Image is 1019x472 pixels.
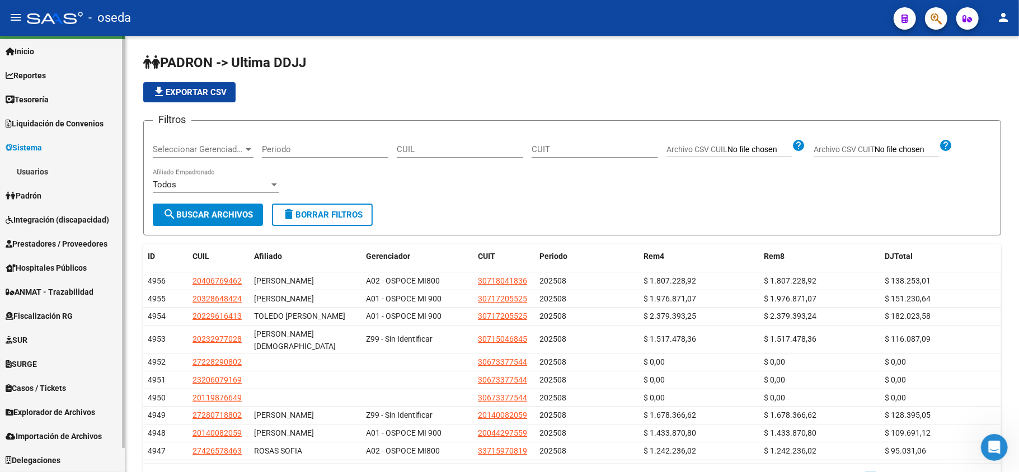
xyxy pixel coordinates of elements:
button: Buscar Archivos [153,204,263,226]
mat-icon: help [792,139,805,152]
div: $ 1.433.870,80 [764,427,876,440]
span: ANMAT - Trazabilidad [6,286,93,298]
span: 20140082059 [478,410,527,419]
datatable-header-cell: Rem8 [760,244,881,268]
span: Exportar CSV [152,87,227,97]
span: 20328648424 [192,294,242,303]
span: Padrón [6,190,41,202]
datatable-header-cell: Afiliado [250,244,361,268]
mat-icon: menu [9,11,22,24]
div: $ 182.023,58 [885,310,997,323]
span: 30715046845 [478,334,527,343]
span: 202508 [539,357,566,366]
span: Rem8 [764,252,785,261]
span: 30717205525 [478,294,527,303]
span: Gerenciador [366,252,410,261]
span: [PERSON_NAME] [254,276,314,285]
span: 202508 [539,375,566,384]
span: Inicio [6,45,34,58]
span: Buscar Archivos [163,210,253,220]
span: [PERSON_NAME][DEMOGRAPHIC_DATA] [254,329,336,351]
span: Hospitales Públicos [6,262,87,274]
span: Liquidación de Convenios [6,117,104,130]
span: 4947 [148,446,166,455]
div: $ 1.517.478,36 [644,333,755,346]
span: Periodo [539,252,567,261]
span: Rem4 [644,252,664,261]
span: Fiscalización RG [6,310,73,322]
mat-icon: help [939,139,952,152]
span: Z99 - Sin Identificar [366,334,433,343]
span: 27426578463 [192,446,242,455]
span: Seleccionar Gerenciador [153,144,243,154]
div: $ 0,00 [644,374,755,386]
div: $ 128.395,05 [885,409,997,422]
input: Archivo CSV CUIT [875,145,939,155]
span: 4950 [148,393,166,402]
span: ID [148,252,155,261]
span: 27228290802 [192,357,242,366]
span: - oseda [88,6,131,30]
mat-icon: delete [282,207,295,221]
span: 202508 [539,446,566,455]
mat-icon: person [997,11,1010,24]
div: $ 1.807.228,92 [644,275,755,287]
span: [PERSON_NAME] [254,428,314,437]
div: $ 2.379.393,25 [644,310,755,323]
div: $ 95.031,06 [885,445,997,457]
div: $ 0,00 [885,391,997,404]
span: 33715970819 [478,446,527,455]
span: Delegaciones [6,454,60,466]
iframe: Intercom live chat [981,434,1008,461]
div: $ 1.433.870,80 [644,427,755,440]
span: 202508 [539,334,566,343]
span: 20232977028 [192,334,242,343]
div: $ 1.807.228,92 [764,275,876,287]
h3: Filtros [153,112,191,128]
span: [PERSON_NAME] [254,410,314,419]
span: 202508 [539,393,566,402]
span: Prestadores / Proveedores [6,238,107,250]
mat-icon: file_download [152,85,166,98]
span: Afiliado [254,252,282,261]
span: 20406769462 [192,276,242,285]
span: ROSAS SOFIA [254,446,302,455]
span: 4954 [148,311,166,320]
span: CUIL [192,252,209,261]
div: $ 2.379.393,24 [764,310,876,323]
span: A01 - OSPOCE MI 900 [366,311,442,320]
span: A02 - OSPOCE MI800 [366,276,440,285]
span: 4956 [148,276,166,285]
span: 202508 [539,276,566,285]
div: $ 0,00 [764,356,876,369]
button: Exportar CSV [143,82,236,102]
span: Integración (discapacidad) [6,214,109,226]
span: SUR [6,334,27,346]
span: Archivo CSV CUIL [666,145,727,154]
div: $ 1.517.478,36 [764,333,876,346]
div: $ 151.230,64 [885,292,997,305]
span: 30718041836 [478,276,527,285]
span: Z99 - Sin Identificar [366,410,433,419]
span: A01 - OSPOCE MI 900 [366,294,442,303]
span: 20229616413 [192,311,242,320]
span: 4951 [148,375,166,384]
span: SURGE [6,358,37,370]
span: Reportes [6,69,46,82]
span: Explorador de Archivos [6,406,95,418]
span: 30717205525 [478,311,527,320]
datatable-header-cell: Periodo [535,244,639,268]
datatable-header-cell: CUIT [473,244,535,268]
span: TOLEDO [PERSON_NAME] [254,311,345,320]
span: Borrar Filtros [282,210,363,220]
span: [PERSON_NAME] [254,294,314,303]
datatable-header-cell: Rem4 [639,244,760,268]
div: $ 1.678.366,62 [764,409,876,422]
datatable-header-cell: CUIL [188,244,250,268]
div: $ 0,00 [764,374,876,386]
span: 4948 [148,428,166,437]
div: $ 0,00 [885,356,997,369]
span: 202508 [539,294,566,303]
span: Importación de Archivos [6,430,102,442]
span: 4952 [148,357,166,366]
